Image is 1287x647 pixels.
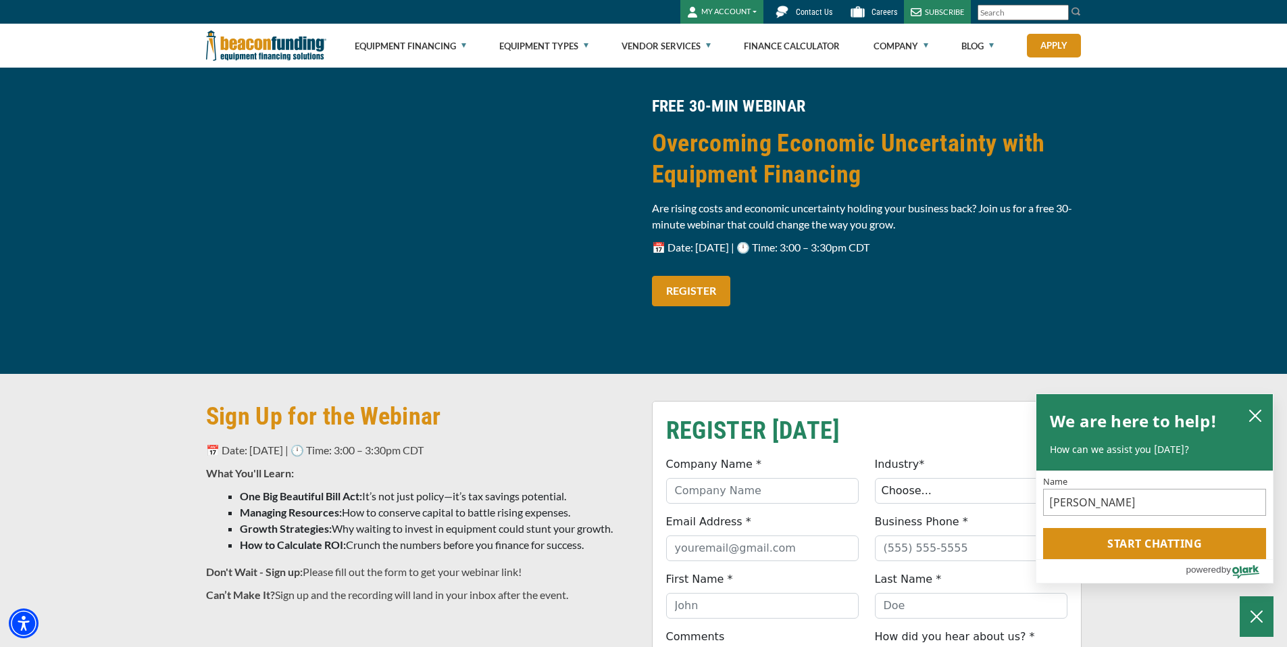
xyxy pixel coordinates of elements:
img: Search [1071,6,1082,17]
strong: What You'll Learn: [206,466,294,479]
label: Last Name * [875,571,942,588]
a: Apply [1027,34,1081,57]
p: Are rising costs and economic uncertainty holding your business back? Join us for a free 30-minut... [652,200,1082,233]
input: John [666,593,859,619]
input: youremail@gmail.com [666,535,859,561]
li: It’s not just policy—it’s tax savings potential. [240,488,636,504]
label: Company Name * [666,456,762,473]
a: Company [874,24,928,68]
h2: Overcoming Economic Uncertainty with Equipment Financing [652,128,1082,190]
strong: Managing Resources: [240,506,342,519]
p: Sign up and the recording will land in your inbox after the event. [206,587,636,603]
div: Accessibility Menu [9,608,39,638]
a: REGISTER [652,276,730,306]
input: Search [978,5,1069,20]
label: First Name * [666,571,733,588]
label: Business Phone * [875,514,968,530]
li: Crunch the numbers before you finance for success. [240,537,636,553]
strong: Don't Wait - Sign up: [206,565,303,578]
div: olark chatbox [1036,393,1273,584]
p: 📅 Date: [DATE] | 🕛 Time: 3:00 – 3:30pm CDT [652,239,1082,256]
span: by [1221,561,1231,578]
h4: FREE 30-MIN WEBINAR [652,95,1082,118]
button: close chatbox [1244,406,1266,425]
h2: Sign Up for the Webinar [206,401,636,432]
li: How to conserve capital to battle rising expenses. [240,504,636,521]
h2: REGISTER [DATE] [666,415,1067,446]
input: Company Name [666,478,859,504]
label: Industry* [875,456,925,473]
strong: How to Calculate ROI: [240,538,346,551]
img: Beacon Funding Corporation logo [206,24,326,68]
a: Finance Calculator [744,24,840,68]
li: Why waiting to invest in equipment could stunt your growth. [240,521,636,537]
a: Equipment Financing [355,24,466,68]
h2: We are here to help! [1050,408,1217,435]
strong: Growth Strategies: [240,522,332,535]
span: Careers [872,7,897,17]
a: Clear search text [1055,7,1065,18]
button: Start chatting [1043,528,1266,559]
input: (555) 555-5555 [875,535,1067,561]
a: Vendor Services [622,24,711,68]
p: 📅 Date: [DATE] | 🕛 Time: 3:00 – 3:30pm CDT [206,442,636,458]
strong: Can’t Make It? [206,588,275,601]
p: Please fill out the form to get your webinar link! [206,564,636,580]
button: Close Chatbox [1240,596,1273,637]
input: Name [1043,489,1266,516]
a: Powered by Olark [1186,560,1273,583]
label: Comments [666,629,725,645]
strong: One Big Beautiful Bill Act: [240,489,362,502]
a: Blog [961,24,994,68]
label: How did you hear about us? * [875,629,1035,645]
label: Email Address * [666,514,751,530]
span: powered [1186,561,1221,578]
span: Contact Us [796,7,832,17]
iframe: How To Use Financing To Beat Economic Uncertainty Today [206,95,636,337]
input: Doe [875,593,1067,619]
label: Name [1043,477,1266,486]
p: How can we assist you [DATE]? [1050,443,1259,456]
a: Equipment Types [499,24,588,68]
